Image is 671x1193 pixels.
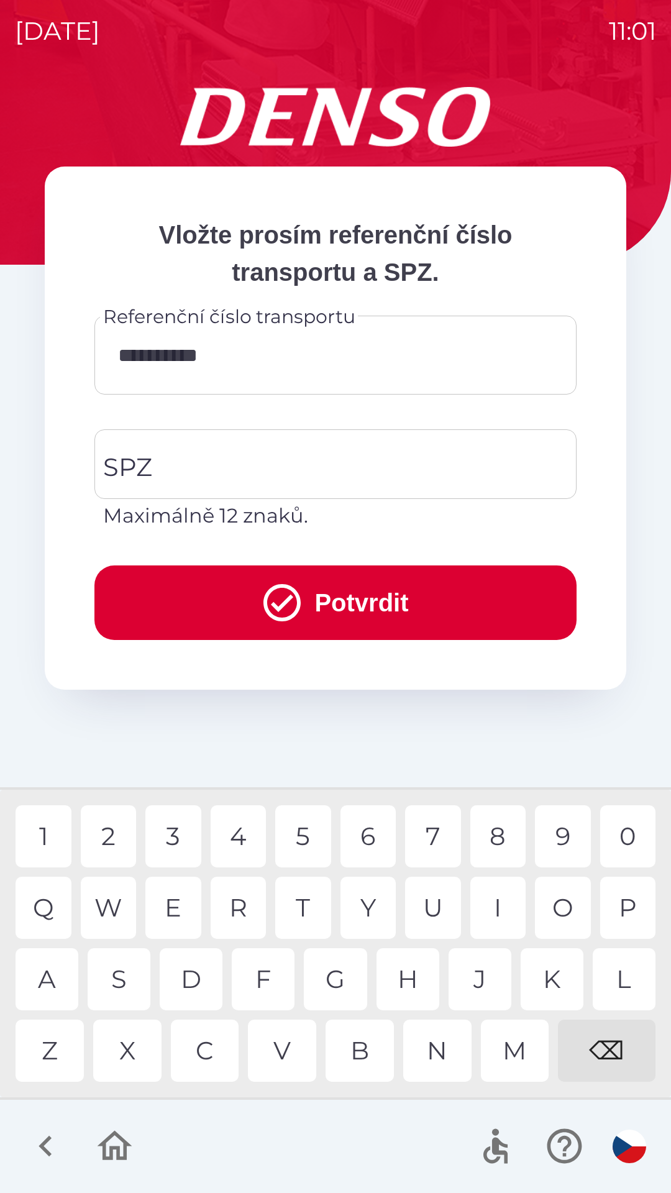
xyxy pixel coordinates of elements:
[94,565,577,640] button: Potvrdit
[103,303,355,330] label: Referenční číslo transportu
[45,87,626,147] img: Logo
[613,1130,646,1163] img: cs flag
[609,12,656,50] p: 11:01
[94,216,577,291] p: Vložte prosím referenční číslo transportu a SPZ.
[103,501,568,531] p: Maximálně 12 znaků.
[15,12,100,50] p: [DATE]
